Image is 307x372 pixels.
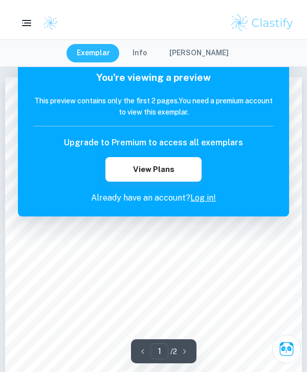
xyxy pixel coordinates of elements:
[190,186,216,196] a: Log in!
[33,185,274,198] p: Already have an account?
[105,150,202,175] button: View Plans
[37,9,58,24] a: Clastify logo
[33,89,274,111] h6: This preview contains only the first 2 pages. You need a premium account to view this exemplar.
[67,37,120,56] button: Exemplar
[272,328,301,357] button: Ask Clai
[43,9,58,24] img: Clastify logo
[170,339,177,351] p: / 2
[33,63,274,78] h5: You're viewing a preview
[64,130,243,142] h6: Upgrade to Premium to access all exemplars
[122,37,157,56] button: Info
[230,6,295,27] img: Clastify logo
[159,37,239,56] button: [PERSON_NAME]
